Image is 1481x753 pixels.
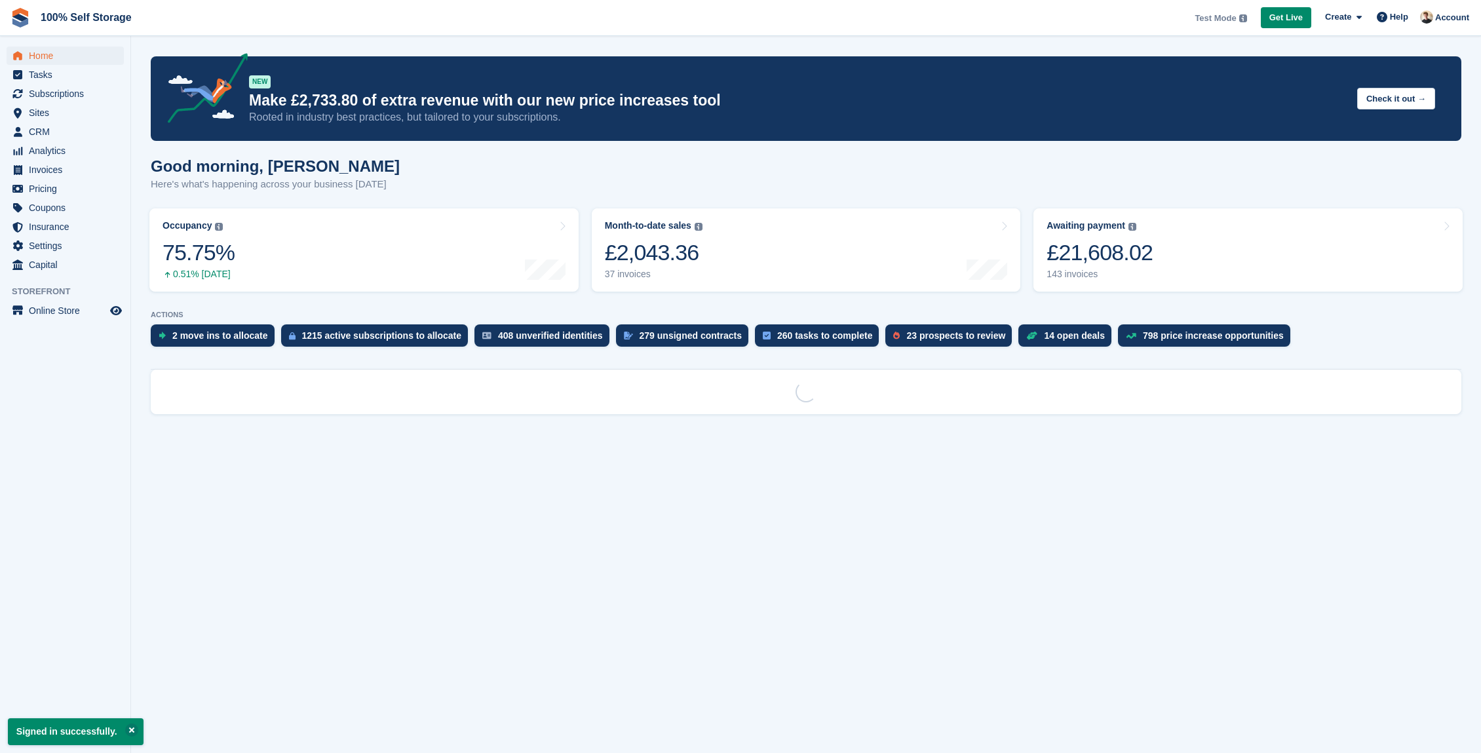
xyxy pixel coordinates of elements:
img: contract_signature_icon-13c848040528278c33f63329250d36e43548de30e8caae1d1a13099fd9432cc5.svg [624,332,633,339]
a: menu [7,161,124,179]
a: 279 unsigned contracts [616,324,755,353]
img: icon-info-grey-7440780725fd019a000dd9b08b2336e03edf1995a4989e88bcd33f0948082b44.svg [695,223,702,231]
span: Subscriptions [29,85,107,103]
span: Tasks [29,66,107,84]
span: Account [1435,11,1469,24]
span: Insurance [29,218,107,236]
p: ACTIONS [151,311,1461,319]
p: Rooted in industry best practices, but tailored to your subscriptions. [249,110,1347,125]
img: deal-1b604bf984904fb50ccaf53a9ad4b4a5d6e5aea283cecdc64d6e3604feb123c2.svg [1026,331,1037,340]
img: prospect-51fa495bee0391a8d652442698ab0144808aea92771e9ea1ae160a38d050c398.svg [893,332,900,339]
img: icon-info-grey-7440780725fd019a000dd9b08b2336e03edf1995a4989e88bcd33f0948082b44.svg [1128,223,1136,231]
div: NEW [249,75,271,88]
span: Create [1325,10,1351,24]
a: menu [7,104,124,122]
span: Home [29,47,107,65]
a: 798 price increase opportunities [1118,324,1297,353]
a: 100% Self Storage [35,7,137,28]
span: Analytics [29,142,107,160]
img: stora-icon-8386f47178a22dfd0bd8f6a31ec36ba5ce8667c1dd55bd0f319d3a0aa187defe.svg [10,8,30,28]
div: 0.51% [DATE] [163,269,235,280]
div: Awaiting payment [1047,220,1125,231]
div: 14 open deals [1044,330,1105,341]
span: Get Live [1269,11,1303,24]
div: Occupancy [163,220,212,231]
img: price_increase_opportunities-93ffe204e8149a01c8c9dc8f82e8f89637d9d84a8eef4429ea346261dce0b2c0.svg [1126,333,1136,339]
a: 2 move ins to allocate [151,324,281,353]
span: Pricing [29,180,107,198]
img: move_ins_to_allocate_icon-fdf77a2bb77ea45bf5b3d319d69a93e2d87916cf1d5bf7949dd705db3b84f3ca.svg [159,332,166,339]
a: menu [7,237,124,255]
img: verify_identity-adf6edd0f0f0b5bbfe63781bf79b02c33cf7c696d77639b501bdc392416b5a36.svg [482,332,491,339]
span: Online Store [29,301,107,320]
div: £21,608.02 [1047,239,1153,266]
button: Check it out → [1357,88,1435,109]
span: Capital [29,256,107,274]
h1: Good morning, [PERSON_NAME] [151,157,400,175]
img: price-adjustments-announcement-icon-8257ccfd72463d97f412b2fc003d46551f7dbcb40ab6d574587a9cd5c0d94... [157,53,248,128]
span: Storefront [12,285,130,298]
div: 23 prospects to review [906,330,1005,341]
span: Coupons [29,199,107,217]
div: 408 unverified identities [498,330,603,341]
a: 1215 active subscriptions to allocate [281,324,475,353]
a: 260 tasks to complete [755,324,886,353]
span: CRM [29,123,107,141]
a: Awaiting payment £21,608.02 143 invoices [1033,208,1463,292]
a: menu [7,47,124,65]
div: 143 invoices [1047,269,1153,280]
a: menu [7,301,124,320]
a: Preview store [108,303,124,319]
span: Invoices [29,161,107,179]
a: 408 unverified identities [474,324,616,353]
span: Settings [29,237,107,255]
span: Test Mode [1195,12,1236,25]
div: £2,043.36 [605,239,702,266]
p: Here's what's happening across your business [DATE] [151,177,400,192]
a: menu [7,180,124,198]
div: 1215 active subscriptions to allocate [302,330,462,341]
a: menu [7,256,124,274]
img: active_subscription_to_allocate_icon-d502201f5373d7db506a760aba3b589e785aa758c864c3986d89f69b8ff3... [289,332,296,340]
p: Make £2,733.80 of extra revenue with our new price increases tool [249,91,1347,110]
a: Get Live [1261,7,1311,29]
a: Occupancy 75.75% 0.51% [DATE] [149,208,579,292]
a: menu [7,85,124,103]
img: icon-info-grey-7440780725fd019a000dd9b08b2336e03edf1995a4989e88bcd33f0948082b44.svg [215,223,223,231]
span: Sites [29,104,107,122]
a: 23 prospects to review [885,324,1018,353]
a: menu [7,218,124,236]
a: menu [7,142,124,160]
img: task-75834270c22a3079a89374b754ae025e5fb1db73e45f91037f5363f120a921f8.svg [763,332,771,339]
a: Month-to-date sales £2,043.36 37 invoices [592,208,1021,292]
img: icon-info-grey-7440780725fd019a000dd9b08b2336e03edf1995a4989e88bcd33f0948082b44.svg [1239,14,1247,22]
div: 260 tasks to complete [777,330,873,341]
span: Help [1390,10,1408,24]
div: 798 price increase opportunities [1143,330,1284,341]
p: Signed in successfully. [8,718,144,745]
div: Month-to-date sales [605,220,691,231]
div: 37 invoices [605,269,702,280]
a: 14 open deals [1018,324,1118,353]
a: menu [7,199,124,217]
div: 75.75% [163,239,235,266]
img: Oliver [1420,10,1433,24]
a: menu [7,123,124,141]
div: 2 move ins to allocate [172,330,268,341]
a: menu [7,66,124,84]
div: 279 unsigned contracts [640,330,742,341]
